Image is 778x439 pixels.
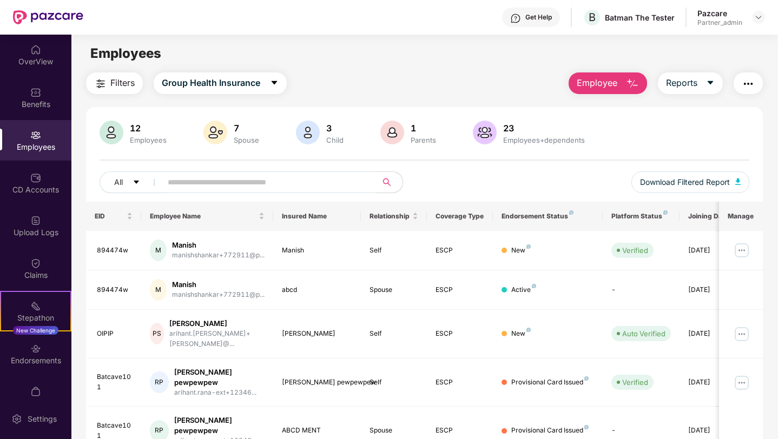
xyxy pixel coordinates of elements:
[688,425,737,436] div: [DATE]
[697,8,742,18] div: Pazcare
[150,371,169,393] div: RP
[30,343,41,354] img: svg+xml;base64,PHN2ZyBpZD0iRW5kb3JzZW1lbnRzIiB4bWxucz0iaHR0cDovL3d3dy53My5vcmcvMjAwMC9zdmciIHdpZH...
[735,178,741,185] img: svg+xml;base64,PHN2ZyB4bWxucz0iaHR0cDovL3d3dy53My5vcmcvMjAwMC9zdmciIHhtbG5zOnhsaW5rPSJodHRwOi8vd3...
[733,242,750,259] img: manageButton
[13,10,83,24] img: New Pazcare Logo
[733,325,750,342] img: manageButton
[86,202,141,231] th: EID
[502,212,594,221] div: Endorsement Status
[436,329,484,339] div: ESCP
[30,44,41,55] img: svg+xml;base64,PHN2ZyBpZD0iSG9tZSIgeG1sbnM9Imh0dHA6Ly93d3cudzMub3JnLzIwMDAvc3ZnIiB3aWR0aD0iMjAiIG...
[688,329,737,339] div: [DATE]
[100,121,123,144] img: svg+xml;base64,PHN2ZyB4bWxucz0iaHR0cDovL3d3dy53My5vcmcvMjAwMC9zdmciIHhtbG5zOnhsaW5rPSJodHRwOi8vd3...
[525,13,552,22] div: Get Help
[172,240,265,250] div: Manish
[128,123,169,134] div: 12
[622,245,648,256] div: Verified
[361,202,427,231] th: Relationship
[174,388,265,398] div: arihant.rana-ext+12346...
[626,77,639,90] img: svg+xml;base64,PHN2ZyB4bWxucz0iaHR0cDovL3d3dy53My5vcmcvMjAwMC9zdmciIHhtbG5zOnhsaW5rPSJodHRwOi8vd3...
[86,72,143,94] button: Filters
[584,425,589,429] img: svg+xml;base64,PHN2ZyB4bWxucz0iaHR0cDovL3d3dy53My5vcmcvMjAwMC9zdmciIHdpZHRoPSI4IiBoZWlnaHQ9IjgiIH...
[427,202,493,231] th: Coverage Type
[526,328,531,332] img: svg+xml;base64,PHN2ZyB4bWxucz0iaHR0cDovL3d3dy53My5vcmcvMjAwMC9zdmciIHdpZHRoPSI4IiBoZWlnaHQ9IjgiIH...
[30,215,41,226] img: svg+xml;base64,PHN2ZyBpZD0iVXBsb2FkX0xvZ3MiIGRhdGEtbmFtZT0iVXBsb2FkIExvZ3MiIHhtbG5zPSJodHRwOi8vd3...
[150,240,167,261] div: M
[13,326,58,335] div: New Challenge
[30,258,41,269] img: svg+xml;base64,PHN2ZyBpZD0iQ2xhaW0iIHhtbG5zPSJodHRwOi8vd3d3LnczLm9yZy8yMDAwL3N2ZyIgd2lkdGg9IjIwIi...
[577,76,617,90] span: Employee
[324,136,346,144] div: Child
[511,245,531,256] div: New
[162,76,260,90] span: Group Health Insurance
[324,123,346,134] div: 3
[100,171,166,193] button: Allcaret-down
[133,178,140,187] span: caret-down
[436,285,484,295] div: ESCP
[30,130,41,141] img: svg+xml;base64,PHN2ZyBpZD0iRW1wbG95ZWVzIiB4bWxucz0iaHR0cDovL3d3dy53My5vcmcvMjAwMC9zdmciIHdpZHRoPS...
[128,136,169,144] div: Employees
[110,76,135,90] span: Filters
[370,377,418,388] div: Self
[282,285,353,295] div: abcd
[733,374,750,391] img: manageButton
[172,290,265,300] div: manishshankar+772911@p...
[11,414,22,424] img: svg+xml;base64,PHN2ZyBpZD0iU2V0dGluZy0yMHgyMCIgeG1sbnM9Imh0dHA6Ly93d3cudzMub3JnLzIwMDAvc3ZnIiB3aW...
[150,323,164,344] div: PS
[370,329,418,339] div: Self
[436,377,484,388] div: ESCP
[376,178,397,187] span: search
[97,245,133,256] div: 894474w
[706,78,715,88] span: caret-down
[232,123,261,134] div: 7
[584,376,589,381] img: svg+xml;base64,PHN2ZyB4bWxucz0iaHR0cDovL3d3dy53My5vcmcvMjAwMC9zdmciIHdpZHRoPSI4IiBoZWlnaHQ9IjgiIH...
[569,210,573,215] img: svg+xml;base64,PHN2ZyB4bWxucz0iaHR0cDovL3d3dy53My5vcmcvMjAwMC9zdmciIHdpZHRoPSI4IiBoZWlnaHQ9IjgiIH...
[688,285,737,295] div: [DATE]
[97,329,133,339] div: OIPIP
[408,123,438,134] div: 1
[688,377,737,388] div: [DATE]
[174,415,265,436] div: [PERSON_NAME] pewpewpew
[622,328,665,339] div: Auto Verified
[174,367,265,388] div: [PERSON_NAME] pewpewpew
[150,279,167,301] div: M
[603,270,680,310] td: -
[569,72,647,94] button: Employee
[97,372,133,393] div: Batcave101
[473,121,497,144] img: svg+xml;base64,PHN2ZyB4bWxucz0iaHR0cDovL3d3dy53My5vcmcvMjAwMC9zdmciIHhtbG5zOnhsaW5rPSJodHRwOi8vd3...
[380,121,404,144] img: svg+xml;base64,PHN2ZyB4bWxucz0iaHR0cDovL3d3dy53My5vcmcvMjAwMC9zdmciIHhtbG5zOnhsaW5rPSJodHRwOi8vd3...
[754,13,763,22] img: svg+xml;base64,PHN2ZyBpZD0iRHJvcGRvd24tMzJ4MzIiIHhtbG5zPSJodHRwOi8vd3d3LnczLm9yZy8yMDAwL3N2ZyIgd2...
[511,329,531,339] div: New
[622,377,648,388] div: Verified
[114,176,123,188] span: All
[169,318,265,329] div: [PERSON_NAME]
[150,212,256,221] span: Employee Name
[172,250,265,261] div: manishshankar+772911@p...
[436,245,484,256] div: ESCP
[501,136,587,144] div: Employees+dependents
[666,76,697,90] span: Reports
[408,136,438,144] div: Parents
[688,245,737,256] div: [DATE]
[282,425,353,436] div: ABCD MENT
[273,202,361,231] th: Insured Name
[154,72,287,94] button: Group Health Insurancecaret-down
[370,425,418,436] div: Spouse
[370,245,418,256] div: Self
[658,72,723,94] button: Reportscaret-down
[436,425,484,436] div: ESCP
[631,171,749,193] button: Download Filtered Report
[376,171,403,193] button: search
[640,176,730,188] span: Download Filtered Report
[605,12,675,23] div: Batman The Tester
[24,414,60,424] div: Settings
[501,123,587,134] div: 23
[1,312,70,323] div: Stepathon
[532,284,536,288] img: svg+xml;base64,PHN2ZyB4bWxucz0iaHR0cDovL3d3dy53My5vcmcvMjAwMC9zdmciIHdpZHRoPSI4IiBoZWlnaHQ9IjgiIH...
[90,45,161,61] span: Employees
[526,244,531,249] img: svg+xml;base64,PHN2ZyB4bWxucz0iaHR0cDovL3d3dy53My5vcmcvMjAwMC9zdmciIHdpZHRoPSI4IiBoZWlnaHQ9IjgiIH...
[30,386,41,397] img: svg+xml;base64,PHN2ZyBpZD0iTXlfT3JkZXJzIiBkYXRhLW5hbWU9Ik15IE9yZGVycyIgeG1sbnM9Imh0dHA6Ly93d3cudz...
[95,212,124,221] span: EID
[511,425,589,436] div: Provisional Card Issued
[663,210,668,215] img: svg+xml;base64,PHN2ZyB4bWxucz0iaHR0cDovL3d3dy53My5vcmcvMjAwMC9zdmciIHdpZHRoPSI4IiBoZWlnaHQ9IjgiIH...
